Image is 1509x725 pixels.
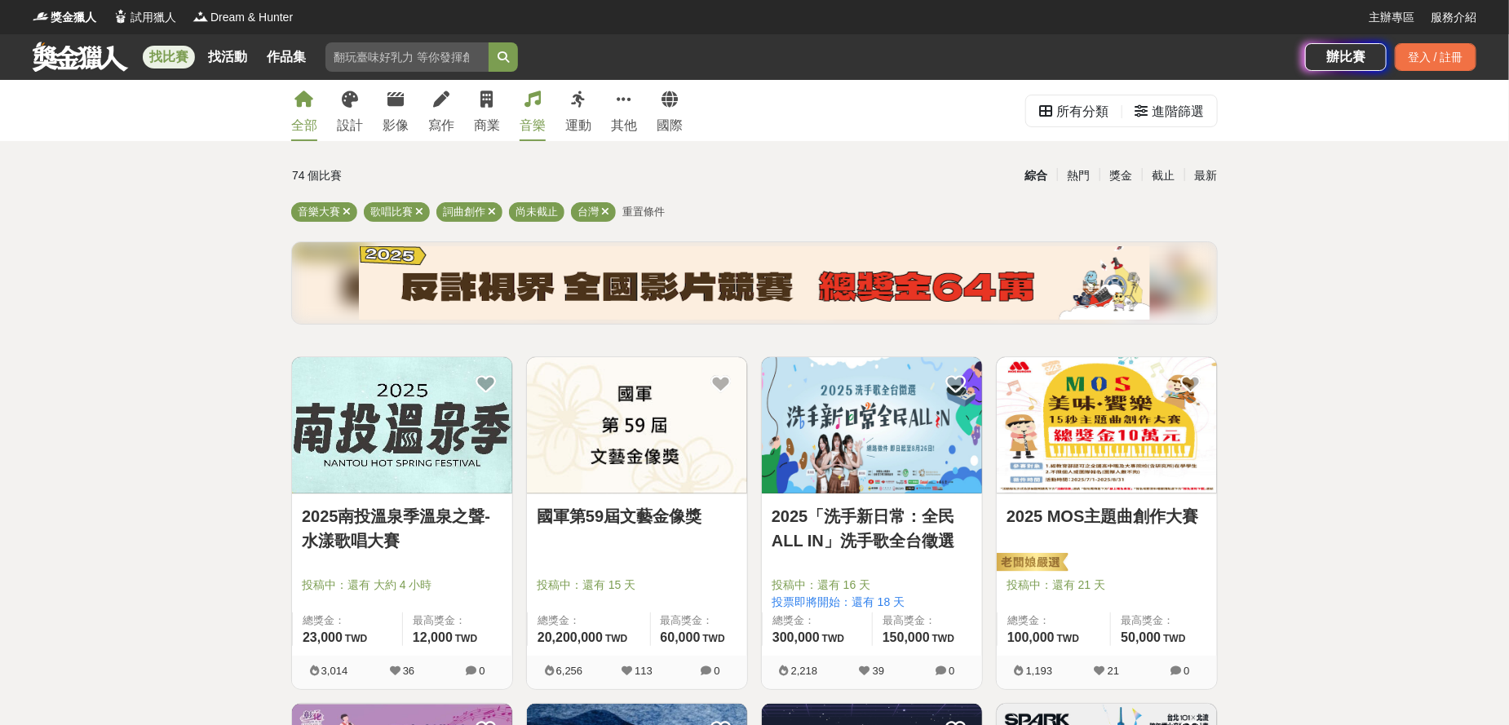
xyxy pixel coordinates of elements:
a: 2025「洗手新日常：全民 ALL IN」洗手歌全台徵選 [772,504,972,553]
span: TWD [932,633,954,644]
a: 國際 [657,80,683,141]
div: 熱門 [1057,161,1100,190]
span: TWD [703,633,725,644]
a: Cover Image [762,357,982,494]
span: 最高獎金： [661,612,737,629]
span: 獎金獵人 [51,9,96,26]
span: 台灣 [577,206,599,218]
span: 50,000 [1121,630,1161,644]
span: 1,193 [1026,665,1053,677]
a: Cover Image [997,357,1217,494]
img: Cover Image [527,357,747,493]
img: b4b43df0-ce9d-4ec9-9998-1f8643ec197e.png [359,246,1150,320]
a: 2025 MOS主題曲創作大賽 [1007,504,1207,528]
span: 總獎金： [1007,612,1100,629]
div: 進階篩選 [1152,95,1204,128]
a: 其他 [611,80,637,141]
span: 20,200,000 [538,630,603,644]
img: Logo [33,8,49,24]
span: TWD [455,633,477,644]
span: 36 [403,665,414,677]
a: 找比賽 [143,46,195,69]
span: 300,000 [772,630,820,644]
img: Cover Image [292,357,512,493]
span: 尚未截止 [516,206,558,218]
a: 國軍第59屆文藝金像獎 [537,504,737,528]
img: Cover Image [762,357,982,493]
div: 獎金 [1100,161,1142,190]
a: Logo試用獵人 [113,9,176,26]
span: 重置條件 [622,206,665,218]
img: Logo [113,8,129,24]
span: 0 [949,665,954,677]
a: 音樂 [520,80,546,141]
a: 寫作 [428,80,454,141]
div: 登入 / 註冊 [1395,43,1476,71]
span: 投票即將開始：還有 18 天 [772,594,972,611]
div: 音樂 [520,116,546,135]
div: 國際 [657,116,683,135]
div: 最新 [1184,161,1227,190]
a: LogoDream & Hunter [192,9,293,26]
div: 商業 [474,116,500,135]
span: 投稿中：還有 21 天 [1007,577,1207,594]
div: 寫作 [428,116,454,135]
span: 23,000 [303,630,343,644]
div: 所有分類 [1056,95,1109,128]
span: 投稿中：還有 15 天 [537,577,737,594]
div: 綜合 [1015,161,1057,190]
img: Cover Image [997,357,1217,493]
span: 21 [1108,665,1119,677]
span: 2,218 [791,665,818,677]
span: TWD [345,633,367,644]
span: TWD [605,633,627,644]
span: TWD [1163,633,1185,644]
div: 其他 [611,116,637,135]
div: 運動 [565,116,591,135]
span: 總獎金： [303,612,392,629]
div: 截止 [1142,161,1184,190]
a: 運動 [565,80,591,141]
a: Cover Image [292,357,512,494]
a: 辦比賽 [1305,43,1387,71]
span: 0 [479,665,485,677]
a: 服務介紹 [1431,9,1476,26]
span: 3,014 [321,665,348,677]
a: Logo獎金獵人 [33,9,96,26]
span: 音樂大賽 [298,206,340,218]
a: 主辦專區 [1369,9,1414,26]
span: TWD [822,633,844,644]
a: 找活動 [201,46,254,69]
span: 最高獎金： [1121,612,1207,629]
span: 最高獎金： [883,612,972,629]
span: 總獎金： [772,612,862,629]
span: 最高獎金： [413,612,502,629]
a: 全部 [291,80,317,141]
a: 2025南投溫泉季溫泉之聲-水漾歌唱大賽 [302,504,502,553]
span: 39 [873,665,884,677]
span: 詞曲創作 [443,206,485,218]
span: 113 [635,665,653,677]
a: 作品集 [260,46,312,69]
span: 歌唱比賽 [370,206,413,218]
img: Logo [192,8,209,24]
span: 投稿中：還有 大約 4 小時 [302,577,502,594]
span: 100,000 [1007,630,1055,644]
span: 投稿中：還有 16 天 [772,577,972,594]
span: 12,000 [413,630,453,644]
span: 0 [714,665,719,677]
a: 設計 [337,80,363,141]
div: 74 個比賽 [292,161,600,190]
a: 影像 [383,80,409,141]
span: 150,000 [883,630,930,644]
a: 商業 [474,80,500,141]
span: 6,256 [556,665,583,677]
img: 老闆娘嚴選 [993,552,1069,575]
div: 影像 [383,116,409,135]
span: Dream & Hunter [210,9,293,26]
span: TWD [1057,633,1079,644]
span: 總獎金： [538,612,640,629]
div: 設計 [337,116,363,135]
span: 60,000 [661,630,701,644]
